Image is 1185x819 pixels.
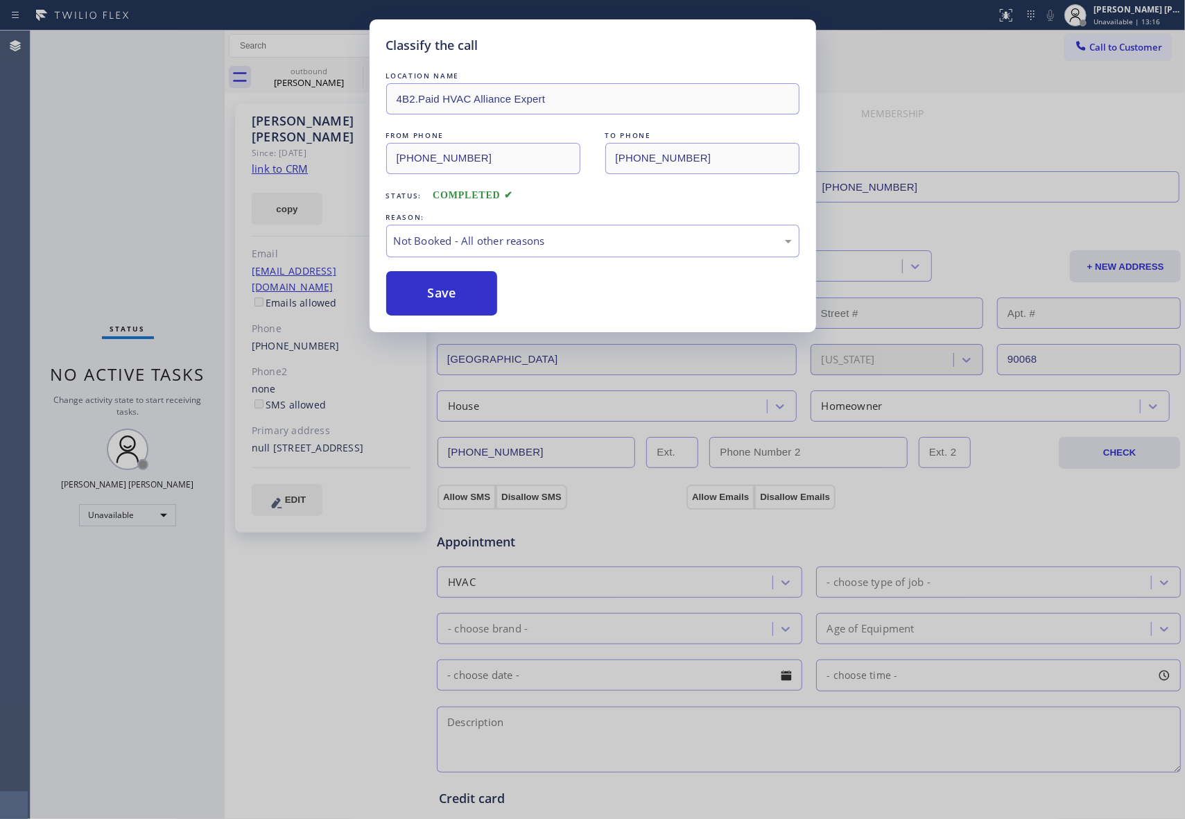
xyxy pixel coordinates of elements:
[394,233,792,249] div: Not Booked - All other reasons
[386,69,799,83] div: LOCATION NAME
[605,128,799,143] div: TO PHONE
[386,210,799,225] div: REASON:
[386,128,580,143] div: FROM PHONE
[386,191,422,200] span: Status:
[605,143,799,174] input: To phone
[386,271,498,316] button: Save
[386,36,478,55] h5: Classify the call
[386,143,580,174] input: From phone
[433,190,513,200] span: COMPLETED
